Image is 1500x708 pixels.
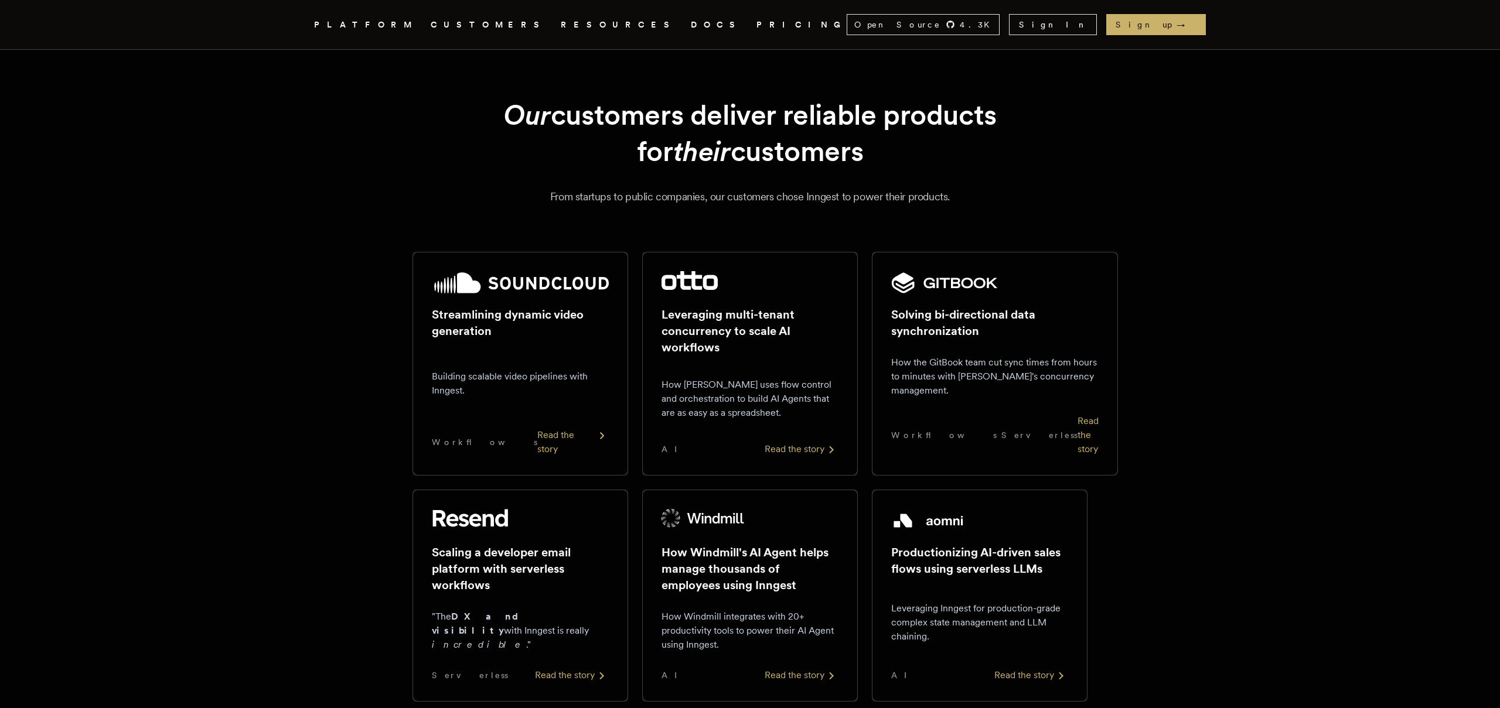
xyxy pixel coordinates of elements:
[891,544,1068,577] h2: Productionizing AI-driven sales flows using serverless LLMs
[756,18,847,32] a: PRICING
[432,544,609,593] h2: Scaling a developer email platform with serverless workflows
[642,490,858,702] a: Windmill logoHow Windmill's AI Agent helps manage thousands of employees using InngestHow Windmil...
[662,306,838,355] h2: Leveraging multi-tenant concurrency to scale AI workflows
[891,355,1099,398] p: How the GitBook team cut sync times from hours to minutes with [PERSON_NAME]'s concurrency manage...
[891,306,1099,339] h2: Solving bi-directional data synchronization
[535,668,609,682] div: Read the story
[432,436,537,448] span: Workflows
[441,97,1059,170] h1: customers deliver reliable products for customers
[691,18,742,32] a: DOCS
[314,18,417,32] button: PLATFORM
[432,610,609,652] p: "The with Inngest is really ."
[328,189,1172,205] p: From startups to public companies, our customers chose Inngest to power their products.
[891,271,998,295] img: GitBook
[432,669,508,681] span: Serverless
[662,509,745,528] img: Windmill
[662,378,838,420] p: How [PERSON_NAME] uses flow control and orchestration to build AI Agents that are as easy as a sp...
[662,271,718,290] img: Otto
[662,610,838,652] p: How Windmill integrates with 20+ productivity tools to power their AI Agent using Inngest.
[960,19,997,30] span: 4.3 K
[891,429,997,441] span: Workflows
[432,639,526,650] em: incredible
[561,18,677,32] button: RESOURCES
[432,509,508,528] img: Resend
[891,669,917,681] span: AI
[431,18,547,32] a: CUSTOMERS
[432,611,529,636] strong: DX and visibility
[994,668,1068,682] div: Read the story
[1078,414,1099,456] div: Read the story
[854,19,941,30] span: Open Source
[1009,14,1097,35] a: Sign In
[765,668,838,682] div: Read the story
[891,601,1068,644] p: Leveraging Inngest for production-grade complex state management and LLM chaining.
[432,271,609,295] img: SoundCloud
[662,669,687,681] span: AI
[412,252,628,476] a: SoundCloud logoStreamlining dynamic video generationBuilding scalable video pipelines with Innges...
[642,252,858,476] a: Otto logoLeveraging multi-tenant concurrency to scale AI workflowsHow [PERSON_NAME] uses flow con...
[673,134,731,168] em: their
[1106,14,1206,35] a: Sign up
[432,306,609,339] h2: Streamlining dynamic video generation
[537,428,609,456] div: Read the story
[891,509,966,532] img: Aomni
[872,252,1087,476] a: GitBook logoSolving bi-directional data synchronizationHow the GitBook team cut sync times from h...
[662,443,687,455] span: AI
[503,98,551,132] em: Our
[872,490,1087,702] a: Aomni logoProductionizing AI-driven sales flows using serverless LLMsLeveraging Inngest for produ...
[412,490,628,702] a: Resend logoScaling a developer email platform with serverless workflows"TheDX and visibilitywith ...
[1177,19,1196,30] span: →
[765,442,838,456] div: Read the story
[662,544,838,593] h2: How Windmill's AI Agent helps manage thousands of employees using Inngest
[432,370,609,398] p: Building scalable video pipelines with Inngest.
[1001,429,1078,441] span: Serverless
